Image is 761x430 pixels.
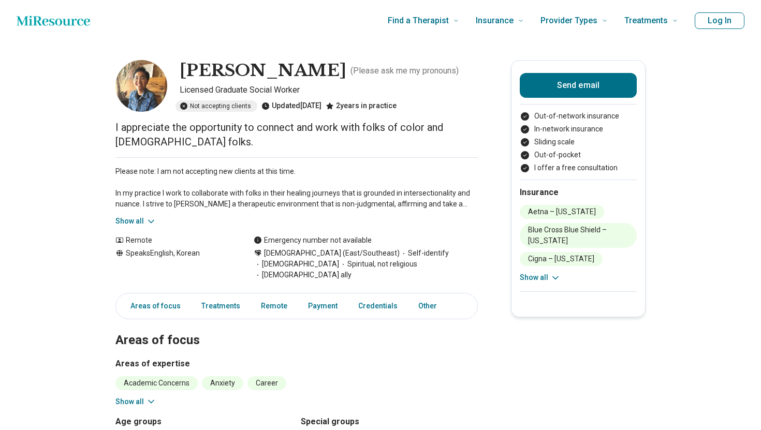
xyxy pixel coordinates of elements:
[520,137,637,147] li: Sliding scale
[254,235,372,246] div: Emergency number not available
[520,252,603,266] li: Cigna – [US_STATE]
[400,248,449,259] span: Self-identify
[520,223,637,248] li: Blue Cross Blue Shield – [US_STATE]
[247,376,286,390] li: Career
[520,111,637,173] ul: Payment options
[520,272,561,283] button: Show all
[695,12,744,29] button: Log In
[255,295,294,317] a: Remote
[520,150,637,160] li: Out-of-pocket
[520,186,637,199] h2: Insurance
[115,235,233,246] div: Remote
[195,295,246,317] a: Treatments
[115,60,167,112] img: Erica Lee, Licensed Graduate Social Worker
[261,100,321,112] div: Updated [DATE]
[476,13,514,28] span: Insurance
[180,84,478,96] p: Licensed Graduate Social Worker
[520,73,637,98] button: Send email
[412,295,449,317] a: Other
[350,65,459,77] p: ( Please ask me my pronouns )
[301,416,478,428] h3: Special groups
[520,205,604,219] li: Aetna – [US_STATE]
[115,376,198,390] li: Academic Concerns
[118,295,187,317] a: Areas of focus
[254,270,352,280] span: [DEMOGRAPHIC_DATA] ally
[624,13,668,28] span: Treatments
[302,295,344,317] a: Payment
[264,248,400,259] span: [DEMOGRAPHIC_DATA] (East/Southeast)
[175,100,257,112] div: Not accepting clients
[115,396,156,407] button: Show all
[254,259,339,270] span: [DEMOGRAPHIC_DATA]
[17,10,90,31] a: Home page
[115,248,233,280] div: Speaks English, Korean
[540,13,597,28] span: Provider Types
[115,307,478,349] h2: Areas of focus
[115,216,156,227] button: Show all
[115,166,478,210] p: Please note: I am not accepting new clients at this time. In my practice I work to collaborate wi...
[115,120,478,149] p: I appreciate the opportunity to connect and work with folks of color and [DEMOGRAPHIC_DATA] folks.
[520,124,637,135] li: In-network insurance
[202,376,243,390] li: Anxiety
[180,60,346,82] h1: [PERSON_NAME]
[115,358,478,370] h3: Areas of expertise
[326,100,397,112] div: 2 years in practice
[339,259,417,270] span: Spiritual, not religious
[352,295,404,317] a: Credentials
[520,162,637,173] li: I offer a free consultation
[115,416,292,428] h3: Age groups
[520,111,637,122] li: Out-of-network insurance
[388,13,449,28] span: Find a Therapist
